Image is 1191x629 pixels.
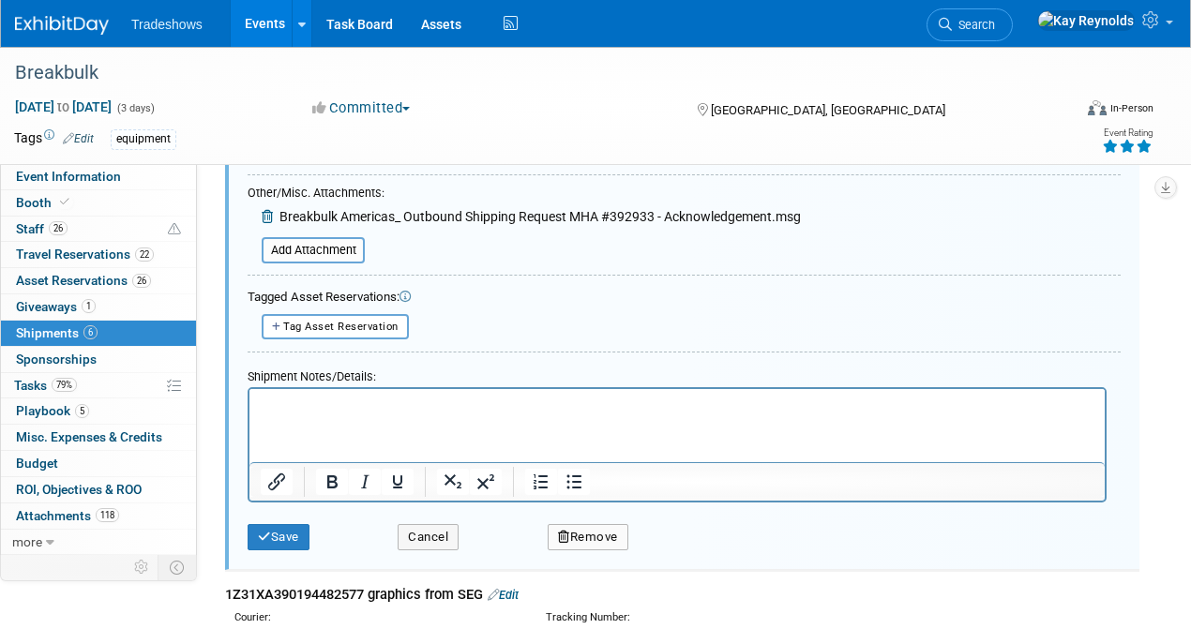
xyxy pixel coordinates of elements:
div: equipment [111,129,176,149]
div: Event Format [987,97,1154,126]
a: more [1,530,196,555]
button: Cancel [398,524,459,550]
a: Giveaways1 [1,294,196,320]
button: Bullet list [558,469,590,495]
span: more [12,534,42,549]
a: Attachments118 [1,503,196,529]
span: 79% [52,378,77,392]
span: Sponsorships [16,352,97,367]
button: Superscript [470,469,502,495]
a: Search [927,8,1013,41]
a: Tasks79% [1,373,196,398]
img: Format-Inperson.png [1088,100,1107,115]
span: Misc. Expenses & Credits [16,429,162,444]
div: Other/Misc. Attachments: [248,185,801,206]
span: 1 [82,299,96,313]
span: Tradeshows [131,17,203,32]
button: Bold [316,469,348,495]
span: Budget [16,456,58,471]
div: In-Person [1109,101,1153,115]
button: Tag Asset Reservation [262,314,409,339]
span: 22 [135,247,154,262]
span: (3 days) [115,102,155,114]
span: Tasks [14,378,77,393]
span: Breakbulk Americas_ Outbound Shipping Request MHA #392933 - Acknowledgement.msg [279,209,801,224]
button: Numbered list [525,469,557,495]
button: Save [248,524,309,550]
img: Kay Reynolds [1037,10,1135,31]
button: Underline [382,469,414,495]
span: Giveaways [16,299,96,314]
a: Asset Reservations26 [1,268,196,293]
button: Italic [349,469,381,495]
div: 1Z31XA390194482577 graphics from SEG [225,585,1139,605]
span: Tag Asset Reservation [283,321,399,333]
td: Personalize Event Tab Strip [126,555,158,579]
div: Tagged Asset Reservations: [248,289,1121,307]
div: Event Rating [1102,128,1153,138]
span: Event Information [16,169,121,184]
span: Shipments [16,325,98,340]
div: Breakbulk [8,56,1056,90]
span: Asset Reservations [16,273,151,288]
a: Sponsorships [1,347,196,372]
div: Tracking Number: [546,610,907,625]
span: Potential Scheduling Conflict -- at least one attendee is tagged in another overlapping event. [168,221,181,238]
a: Staff26 [1,217,196,242]
span: 5 [75,404,89,418]
span: 26 [132,274,151,288]
img: ExhibitDay [15,16,109,35]
div: Courier: [234,610,518,625]
a: Budget [1,451,196,476]
a: Event Information [1,164,196,189]
iframe: Rich Text Area [249,389,1105,462]
span: Search [952,18,995,32]
a: Edit [488,588,519,602]
span: [GEOGRAPHIC_DATA], [GEOGRAPHIC_DATA] [711,103,945,117]
i: Booth reservation complete [60,197,69,207]
a: ROI, Objectives & ROO [1,477,196,502]
button: Subscript [437,469,469,495]
span: 118 [96,508,119,522]
a: Travel Reservations22 [1,242,196,267]
span: Attachments [16,508,119,523]
span: to [54,99,72,114]
span: [DATE] [DATE] [14,98,113,115]
span: ROI, Objectives & ROO [16,482,142,497]
td: Tags [14,128,94,150]
span: Staff [16,221,68,236]
a: Playbook5 [1,398,196,424]
a: Booth [1,190,196,216]
a: Misc. Expenses & Credits [1,425,196,450]
span: Travel Reservations [16,247,154,262]
span: 6 [83,325,98,339]
button: Remove [548,524,628,550]
button: Committed [306,98,417,118]
a: Shipments6 [1,321,196,346]
span: Playbook [16,403,89,418]
button: Insert/edit link [261,469,293,495]
td: Toggle Event Tabs [158,555,197,579]
a: Edit [63,132,94,145]
span: Booth [16,195,73,210]
div: Shipment Notes/Details: [248,360,1107,387]
span: 26 [49,221,68,235]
